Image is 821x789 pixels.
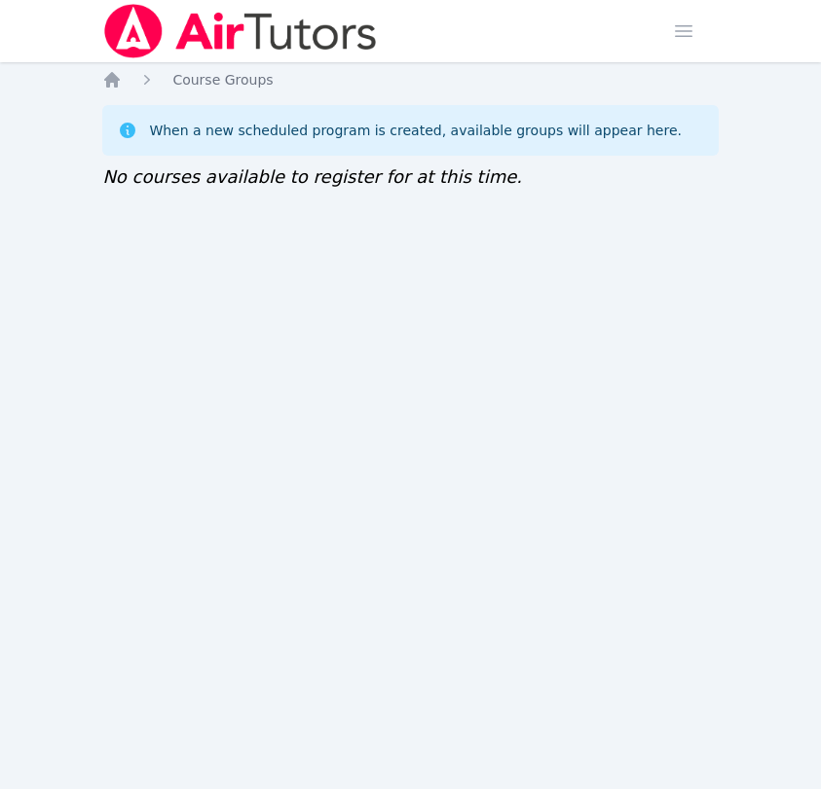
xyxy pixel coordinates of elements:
[172,70,273,90] a: Course Groups
[102,4,378,58] img: Air Tutors
[102,70,718,90] nav: Breadcrumb
[172,72,273,88] span: Course Groups
[149,121,682,140] div: When a new scheduled program is created, available groups will appear here.
[102,166,522,187] span: No courses available to register for at this time.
